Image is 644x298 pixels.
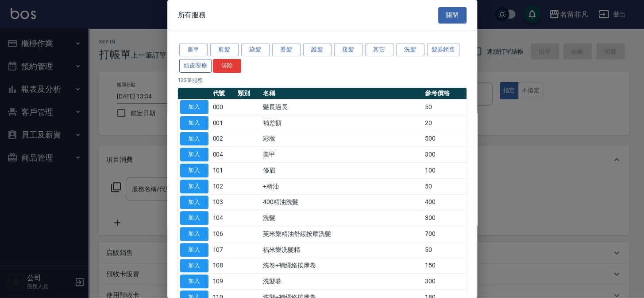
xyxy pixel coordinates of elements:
[427,43,460,57] button: 髮券銷售
[241,43,270,57] button: 染髮
[423,99,467,115] td: 50
[211,131,236,147] td: 002
[211,115,236,131] td: 001
[261,242,422,258] td: 福米樂洗髮精
[210,43,239,57] button: 剪髮
[211,99,236,115] td: 000
[261,226,422,242] td: 芙米樂精油舒緩按摩洗髮
[303,43,332,57] button: 護髮
[423,258,467,274] td: 150
[261,99,422,115] td: 髮長過長
[423,88,467,99] th: 參考價格
[261,88,422,99] th: 名稱
[211,274,236,290] td: 109
[211,147,236,163] td: 004
[180,243,208,257] button: 加入
[261,210,422,226] td: 洗髮
[211,178,236,194] td: 102
[180,211,208,225] button: 加入
[423,226,467,242] td: 700
[261,258,422,274] td: 洗卷+補經絡按摩卷
[180,227,208,241] button: 加入
[365,43,393,57] button: 其它
[261,115,422,131] td: 補差額
[180,196,208,209] button: 加入
[261,147,422,163] td: 美甲
[423,178,467,194] td: 50
[180,100,208,114] button: 加入
[423,147,467,163] td: 300
[235,88,261,99] th: 類別
[178,11,206,20] span: 所有服務
[261,194,422,210] td: 400精油洗髮
[423,163,467,179] td: 100
[423,274,467,290] td: 300
[180,132,208,146] button: 加入
[178,76,467,84] p: 123 筆服務
[211,194,236,210] td: 103
[179,43,208,57] button: 美甲
[211,210,236,226] td: 104
[180,116,208,130] button: 加入
[211,226,236,242] td: 106
[423,242,467,258] td: 50
[180,259,208,273] button: 加入
[213,59,241,73] button: 清除
[423,210,467,226] td: 300
[179,59,212,73] button: 頭皮理療
[438,7,467,24] button: 關閉
[272,43,301,57] button: 燙髮
[211,258,236,274] td: 108
[261,178,422,194] td: +精油
[261,163,422,179] td: 修眉
[261,131,422,147] td: 彩妝
[261,274,422,290] td: 洗髮卷
[334,43,362,57] button: 接髮
[180,180,208,193] button: 加入
[180,164,208,177] button: 加入
[211,88,236,99] th: 代號
[396,43,424,57] button: 洗髮
[423,194,467,210] td: 400
[211,163,236,179] td: 101
[180,274,208,288] button: 加入
[180,148,208,161] button: 加入
[423,131,467,147] td: 500
[211,242,236,258] td: 107
[423,115,467,131] td: 20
